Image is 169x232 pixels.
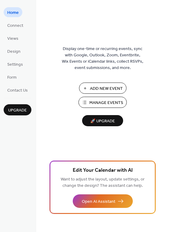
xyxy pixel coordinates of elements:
[4,85,31,95] a: Contact Us
[73,166,133,175] span: Edit Your Calendar with AI
[86,117,120,125] span: 🚀 Upgrade
[89,100,123,106] span: Manage Events
[61,175,145,190] span: Want to adjust the layout, update settings, or change the design? The assistant can help.
[4,33,22,43] a: Views
[79,83,126,94] button: Add New Event
[62,46,143,71] span: Display one-time or recurring events, sync with Google, Outlook, Zoom, Eventbrite, Wix Events or ...
[82,199,115,205] span: Open AI Assistant
[7,49,21,55] span: Design
[4,104,31,115] button: Upgrade
[78,97,127,108] button: Manage Events
[7,74,17,81] span: Form
[7,10,19,16] span: Home
[4,7,22,17] a: Home
[4,59,27,69] a: Settings
[4,46,24,56] a: Design
[4,72,20,82] a: Form
[4,20,27,30] a: Connect
[73,194,133,208] button: Open AI Assistant
[7,61,23,68] span: Settings
[82,115,123,126] button: 🚀 Upgrade
[7,23,23,29] span: Connect
[90,86,123,92] span: Add New Event
[7,36,18,42] span: Views
[8,107,27,114] span: Upgrade
[7,87,28,94] span: Contact Us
